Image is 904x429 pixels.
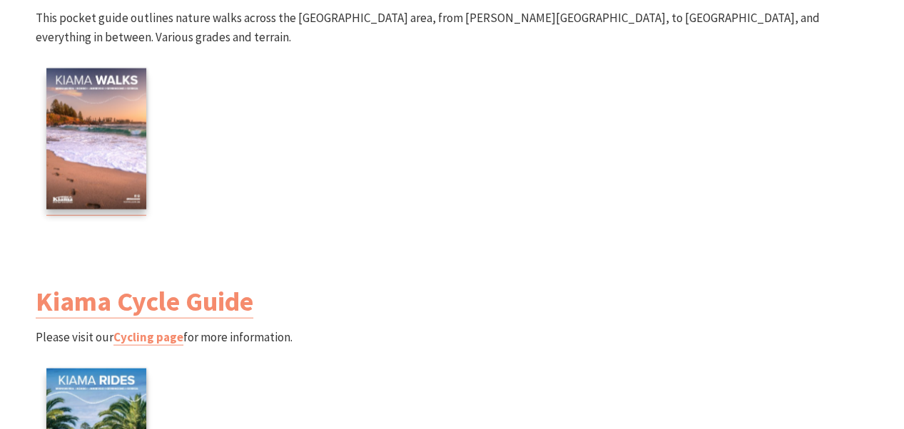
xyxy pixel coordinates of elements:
a: Cycling page [113,329,183,346]
img: Kiama Walks Guide [46,68,146,210]
a: Kiama Walks Guide [46,68,146,216]
a: Kiama Cycle Guide [36,284,253,319]
p: This pocket guide outlines nature walks across the [GEOGRAPHIC_DATA] area, from [PERSON_NAME][GEO... [36,9,869,227]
